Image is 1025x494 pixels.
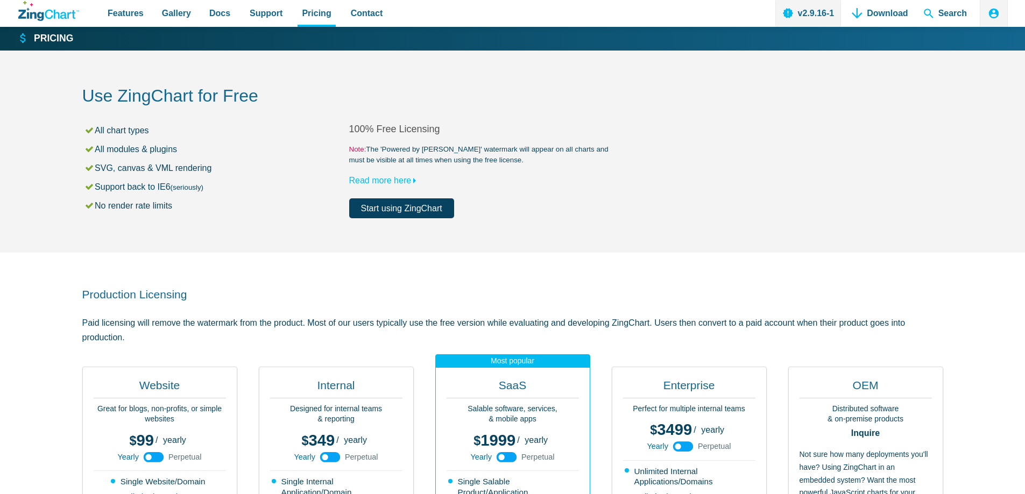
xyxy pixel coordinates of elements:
li: No render rate limits [84,198,349,213]
span: Perpetual [698,442,731,450]
span: 3499 [650,421,692,438]
h2: SaaS [447,378,579,398]
span: yearly [344,435,367,445]
h2: Enterprise [623,378,755,398]
span: Pricing [302,6,331,20]
small: The 'Powered by [PERSON_NAME]' watermark will appear on all charts and must be visible at all tim... [349,144,616,166]
span: / [694,426,696,434]
span: 349 [301,432,335,449]
li: Single Website/Domain [111,476,210,487]
span: yearly [701,425,724,434]
span: / [336,436,338,445]
li: All modules & plugins [84,142,349,156]
span: Docs [209,6,230,20]
span: / [155,436,158,445]
a: Read more here [349,176,421,185]
span: Yearly [470,453,491,461]
p: Designed for internal teams & reporting [270,404,402,425]
h2: Website [94,378,226,398]
span: Perpetual [345,453,378,461]
span: yearly [525,435,548,445]
strong: Pricing [34,34,73,44]
span: Yearly [647,442,668,450]
p: Salable software, services, & mobile apps [447,404,579,425]
span: Perpetual [521,453,555,461]
p: Distributed software & on-premise products [800,404,932,425]
span: Yearly [117,453,138,461]
a: Pricing [18,32,73,45]
li: SVG, canvas & VML rendering [84,161,349,175]
span: Yearly [294,453,315,461]
span: 1999 [473,432,515,449]
strong: Inquire [800,429,932,438]
li: Support back to IE6 [84,180,349,194]
li: All chart types [84,123,349,138]
span: Features [108,6,144,20]
h2: Internal [270,378,402,398]
span: yearly [163,435,186,445]
h2: Production Licensing [82,287,943,302]
a: ZingChart Logo. Click to return to the homepage [18,1,79,21]
p: Perfect for multiple internal teams [623,404,755,414]
span: Contact [351,6,383,20]
p: Paid licensing will remove the watermark from the product. Most of our users typically use the fr... [82,316,943,345]
a: Start using ZingChart [349,198,454,218]
h2: Use ZingChart for Free [82,85,943,109]
h2: 100% Free Licensing [349,123,616,135]
small: (seriously) [171,183,203,191]
span: Gallery [162,6,191,20]
h2: OEM [800,378,932,398]
li: Unlimited Internal Applications/Domains [625,466,755,488]
p: Great for blogs, non-profits, or simple websites [94,404,226,425]
span: Perpetual [168,453,202,461]
span: / [517,436,519,445]
span: Support [250,6,282,20]
span: 99 [130,432,154,449]
span: Note: [349,145,366,153]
